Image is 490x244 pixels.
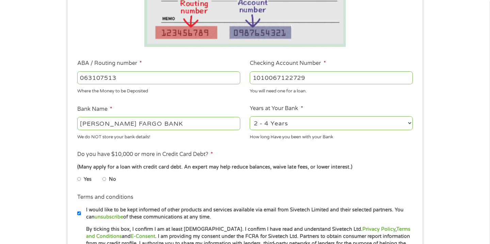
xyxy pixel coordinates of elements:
label: Checking Account Number [250,60,326,67]
label: Bank Name [77,106,112,113]
label: ABA / Routing number [77,60,142,67]
label: Do you have $10,000 or more in Credit Card Debt? [77,151,213,158]
div: How long Have you been with your Bank [250,131,413,140]
div: Where the Money to be Deposited [77,86,240,95]
div: We do NOT store your bank details! [77,131,240,140]
div: You will need one for a loan. [250,86,413,95]
label: Terms and conditions [77,194,133,201]
label: I would like to be kept informed of other products and services available via email from Sivetech... [81,206,415,221]
a: unsubscribe [95,214,123,220]
input: 345634636 [250,71,413,84]
a: Privacy Policy [362,226,395,232]
label: No [109,176,116,183]
label: Years at Your Bank [250,105,303,112]
div: (Many apply for a loan with credit card debt. An expert may help reduce balances, waive late fees... [77,163,413,171]
input: 263177916 [77,71,240,84]
label: Yes [84,176,92,183]
a: Terms and Conditions [86,226,410,239]
a: E-Consent [131,233,155,239]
